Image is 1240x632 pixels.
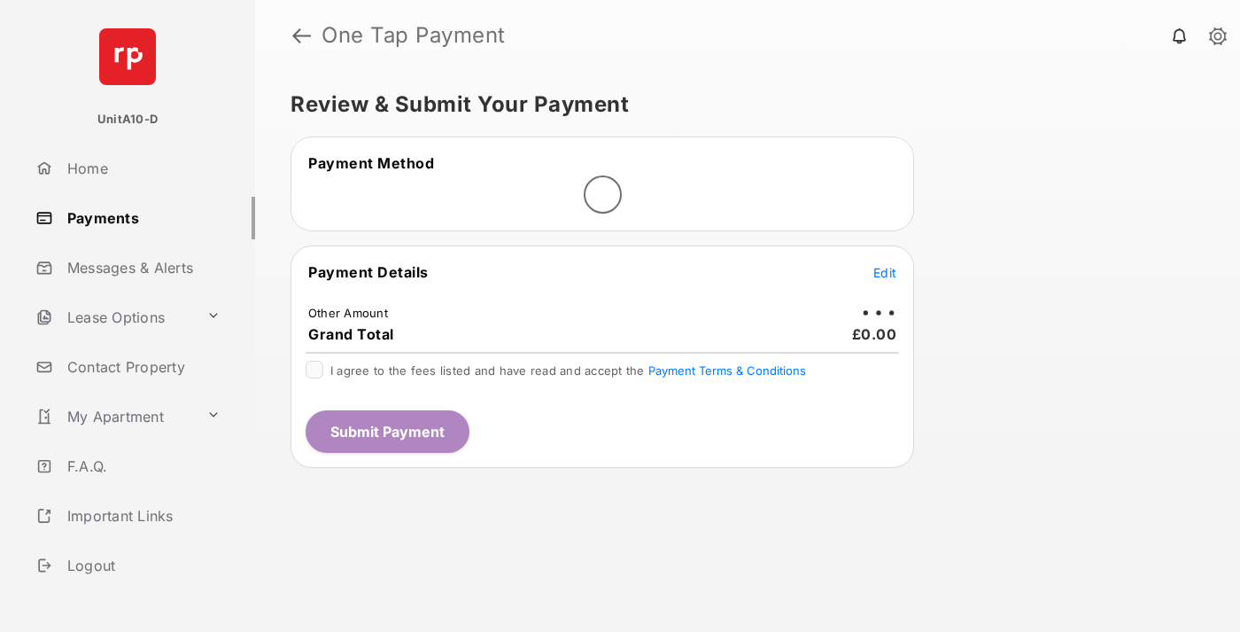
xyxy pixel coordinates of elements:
[28,445,255,488] a: F.A.Q.
[28,147,255,190] a: Home
[28,197,255,239] a: Payments
[330,363,806,378] span: I agree to the fees listed and have read and accept the
[28,346,255,388] a: Contact Property
[873,263,896,281] button: Edit
[322,25,506,46] strong: One Tap Payment
[308,154,434,172] span: Payment Method
[28,544,255,587] a: Logout
[97,111,158,129] p: UnitA10-D
[28,495,228,537] a: Important Links
[28,246,255,289] a: Messages & Alerts
[308,325,394,343] span: Grand Total
[99,28,156,85] img: svg+xml;base64,PHN2ZyB4bWxucz0iaHR0cDovL3d3dy53My5vcmcvMjAwMC9zdmciIHdpZHRoPSI2NCIgaGVpZ2h0PSI2NC...
[307,305,389,321] td: Other Amount
[291,94,1190,115] h5: Review & Submit Your Payment
[873,265,896,280] span: Edit
[28,395,199,438] a: My Apartment
[852,325,897,343] span: £0.00
[28,296,199,339] a: Lease Options
[648,363,806,378] button: I agree to the fees listed and have read and accept the
[308,263,429,281] span: Payment Details
[306,410,469,453] button: Submit Payment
